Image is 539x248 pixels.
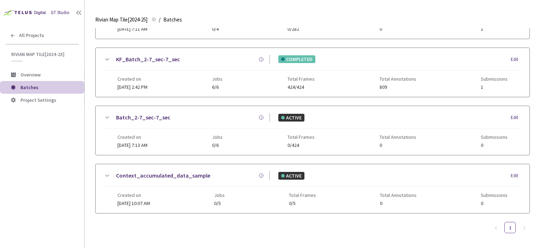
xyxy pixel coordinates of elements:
span: 0/4 [212,26,223,32]
div: Edit [511,172,522,179]
li: 1 [504,222,516,233]
span: 0 [481,201,508,206]
span: left [494,226,498,230]
div: KF_Batch_2-7_sec-7_secCOMPLETEDEditCreated on[DATE] 2:42 PMJobs6/6Total Frames424/424Total Annota... [96,48,529,97]
span: 0/5 [214,201,225,206]
span: Submissions [481,192,508,198]
span: Total Frames [287,76,315,82]
span: Submissions [481,134,508,140]
span: 0/6 [212,143,223,148]
span: 6/6 [212,85,223,90]
span: Jobs [214,192,225,198]
div: Context_accumulated_data_sampleACTIVEEditCreated on[DATE] 10:07 AMJobs0/5Total Frames0/5Total Ann... [96,164,529,213]
span: Project Settings [20,97,56,103]
span: 1 [481,85,508,90]
span: Total Frames [287,134,315,140]
li: / [159,15,161,24]
span: 424/424 [287,85,315,90]
span: 0 [481,143,508,148]
span: Rivian Map Tile[2024-25] [11,51,74,57]
span: Total Frames [289,192,316,198]
div: Edit [511,56,522,63]
span: Jobs [212,76,223,82]
div: Batch_2-7_sec-7_secACTIVEEditCreated on[DATE] 7:13 AMJobs0/6Total Frames0/424Total Annotations0Su... [96,106,529,155]
span: 0 [380,201,417,206]
span: 1 [481,26,508,32]
a: Context_accumulated_data_sample [116,171,210,180]
div: ACTIVE [278,114,304,122]
div: GT Studio [51,10,69,16]
span: 809 [380,85,416,90]
span: Batches [163,15,182,24]
li: Previous Page [490,222,502,233]
span: Total Annotations [380,76,416,82]
span: Rivian Map Tile[2024-25] [95,15,147,24]
span: Jobs [212,134,223,140]
span: [DATE] 10:07 AM [117,200,150,206]
span: Total Annotations [380,192,417,198]
span: 0/424 [287,143,315,148]
a: Batch_2-7_sec-7_sec [116,113,170,122]
span: [DATE] 7:11 AM [117,26,147,32]
div: ACTIVE [278,172,304,180]
span: Created on [117,134,147,140]
button: right [519,222,530,233]
a: KF_Batch_2-7_sec-7_sec [116,55,180,64]
span: Created on [117,76,147,82]
span: 0 [380,26,416,32]
span: 0/5 [289,201,316,206]
div: Edit [511,114,522,121]
button: left [490,222,502,233]
span: [DATE] 7:13 AM [117,142,147,148]
span: 0/282 [287,26,315,32]
span: Batches [20,84,38,91]
span: 0 [380,143,416,148]
span: Total Annotations [380,134,416,140]
span: right [522,226,526,230]
li: Next Page [519,222,530,233]
a: 1 [505,222,515,233]
span: Submissions [481,76,508,82]
span: Created on [117,192,150,198]
span: Overview [20,72,41,78]
span: All Projects [19,32,44,38]
span: [DATE] 2:42 PM [117,84,147,90]
div: COMPLETED [278,55,315,63]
